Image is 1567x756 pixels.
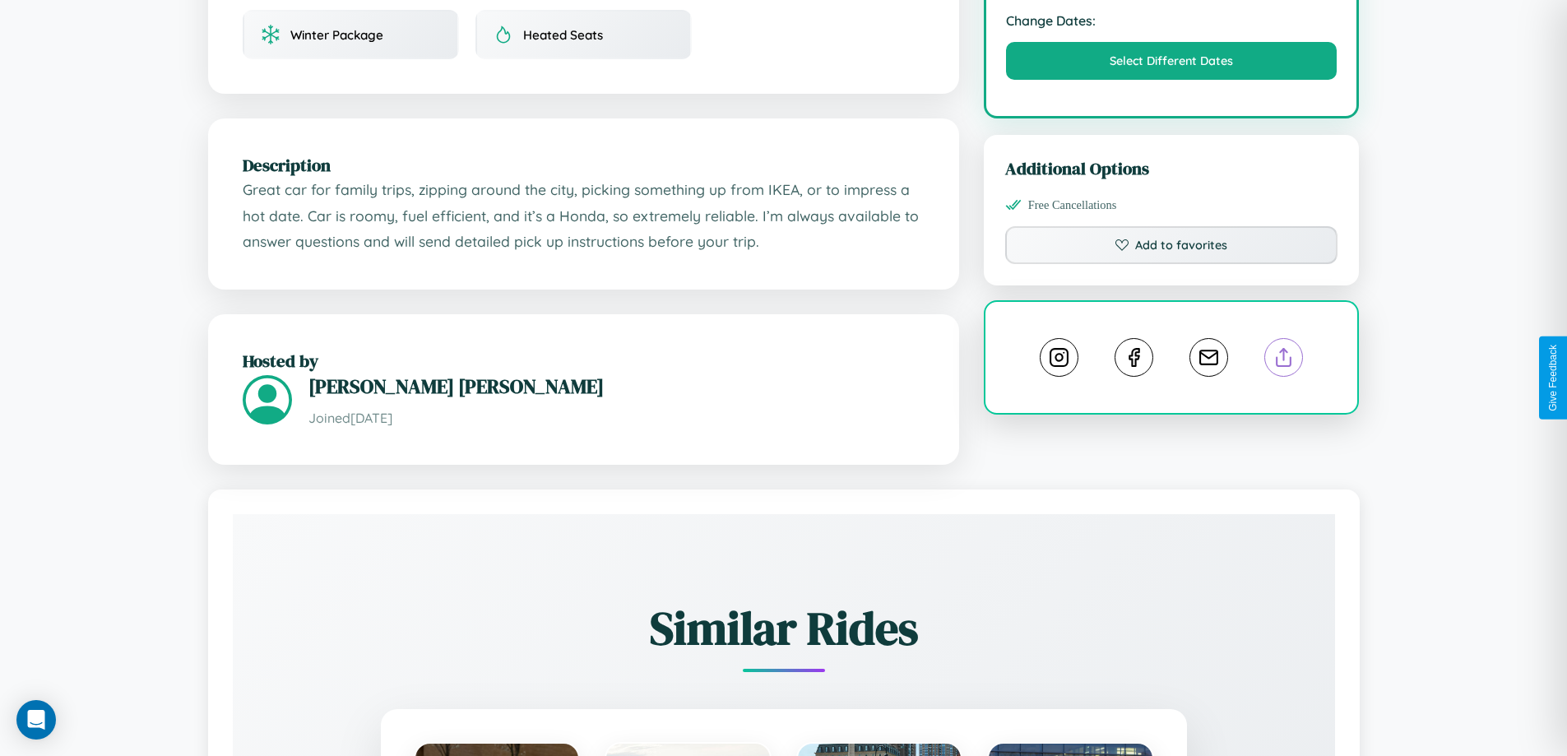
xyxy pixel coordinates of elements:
div: Give Feedback [1547,345,1559,411]
h2: Description [243,153,925,177]
span: Free Cancellations [1028,198,1117,212]
p: Great car for family trips, zipping around the city, picking something up from IKEA, or to impres... [243,177,925,255]
h3: Additional Options [1005,156,1338,180]
span: Winter Package [290,27,383,43]
button: Add to favorites [1005,226,1338,264]
h2: Similar Rides [290,596,1277,660]
p: Joined [DATE] [308,406,925,430]
div: Open Intercom Messenger [16,700,56,740]
h2: Hosted by [243,349,925,373]
span: Heated Seats [523,27,603,43]
strong: Change Dates: [1006,12,1338,29]
button: Select Different Dates [1006,42,1338,80]
h3: [PERSON_NAME] [PERSON_NAME] [308,373,925,400]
